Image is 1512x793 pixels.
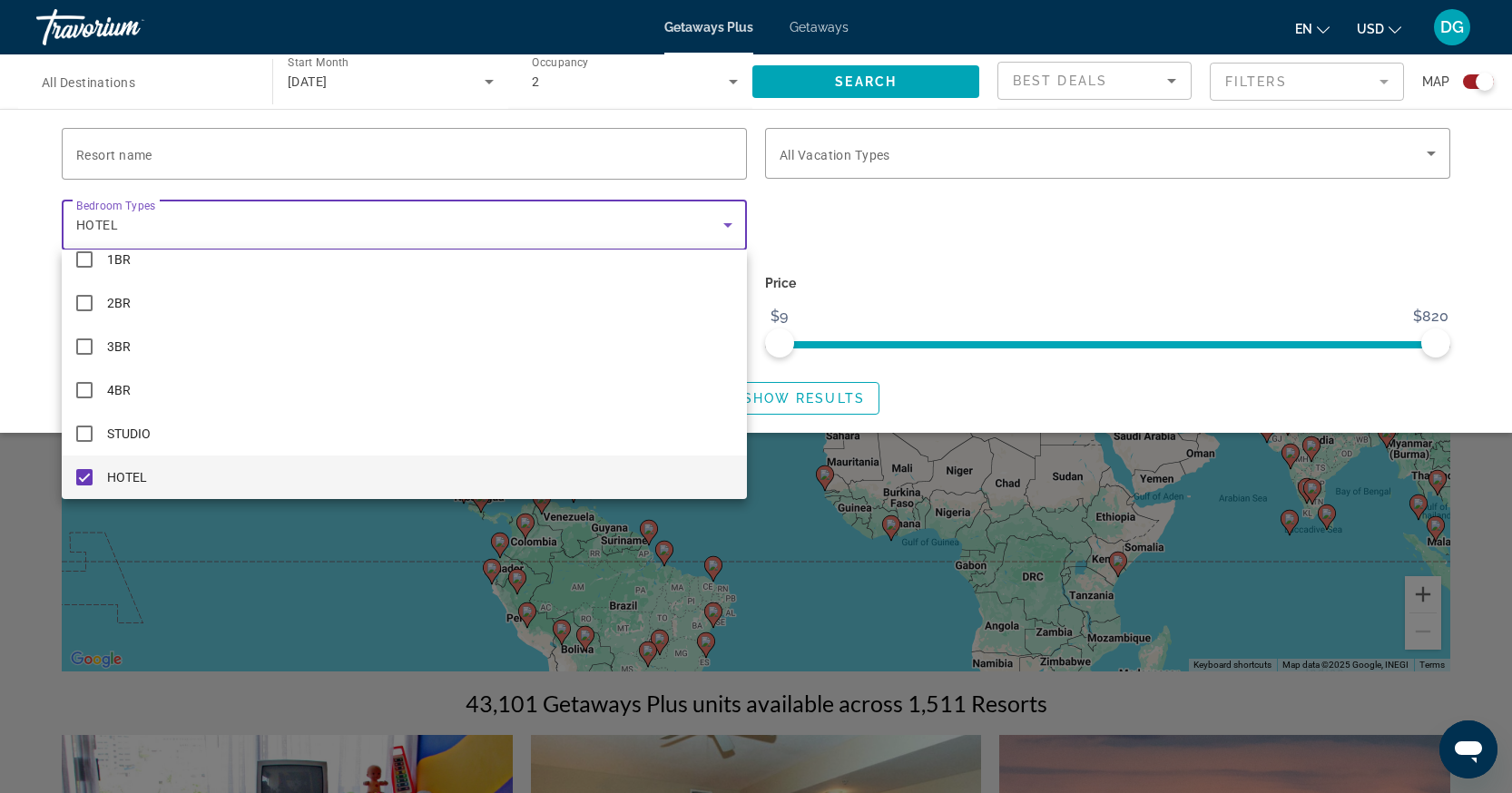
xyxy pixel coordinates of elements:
span: STUDIO [107,423,151,445]
span: HOTEL [107,466,147,488]
span: 2BR [107,292,131,314]
iframe: Button to launch messaging window [1439,720,1497,778]
span: 1BR [107,249,131,270]
span: 3BR [107,336,131,357]
span: 4BR [107,379,131,401]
